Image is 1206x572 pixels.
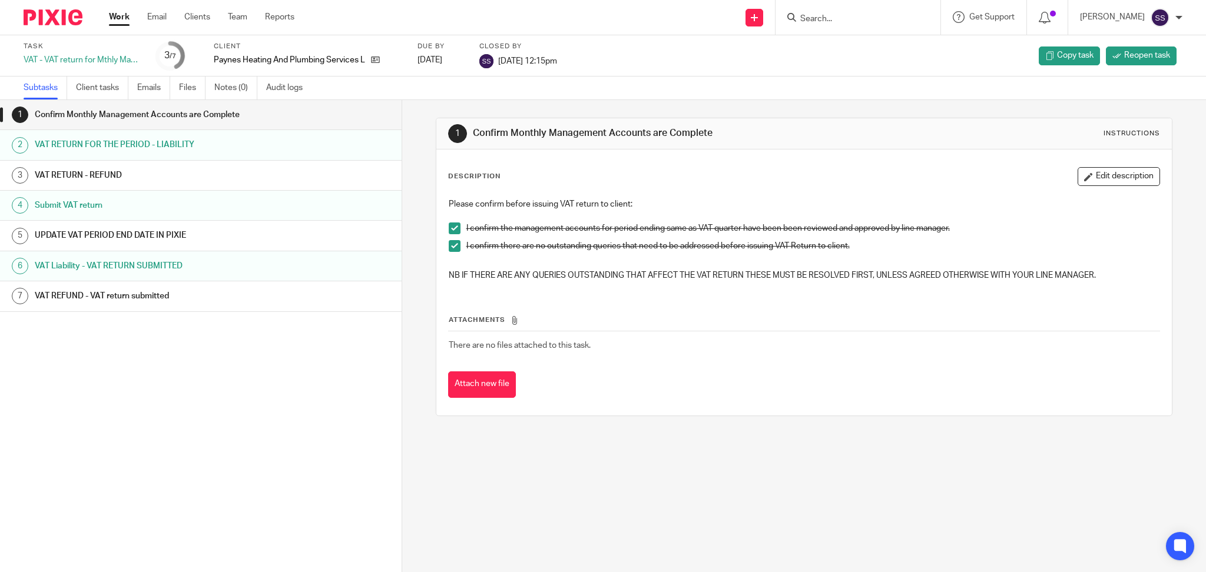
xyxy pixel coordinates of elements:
a: Reports [265,11,294,23]
div: Instructions [1104,129,1160,138]
span: Get Support [969,13,1015,21]
a: Files [179,77,206,99]
a: Work [109,11,130,23]
a: Clients [184,11,210,23]
div: [DATE] [418,54,465,66]
p: I confirm the management accounts for period ending same as VAT quarter have been been reviewed a... [466,222,1160,234]
a: Notes (0) [214,77,257,99]
div: 1 [448,124,467,143]
a: Subtasks [24,77,67,99]
span: There are no files attached to this task. [449,341,591,350]
span: [DATE] 12:15pm [498,56,557,65]
div: 3 [12,167,28,184]
img: svg%3E [1151,8,1169,27]
div: 3 [164,49,176,62]
p: Description [448,172,501,181]
div: 7 [12,288,28,304]
img: svg%3E [479,54,493,68]
h1: UPDATE VAT PERIOD END DATE IN PIXIE [35,227,271,244]
button: Edit description [1078,167,1160,186]
small: /7 [170,53,176,59]
p: Paynes Heating And Plumbing Services Limited [214,54,365,66]
span: Attachments [449,317,505,323]
input: Search [799,14,905,25]
div: 2 [12,137,28,154]
div: 1 [12,107,28,123]
a: Audit logs [266,77,312,99]
a: Client tasks [76,77,128,99]
label: Due by [418,42,465,51]
p: I confirm there are no outstanding queries that need to be addressed before issuing VAT Return to... [466,240,1160,252]
div: 4 [12,197,28,214]
p: NB IF THERE ARE ANY QUERIES OUTSTANDING THAT AFFECT THE VAT RETURN THESE MUST BE RESOLVED FIRST, ... [449,270,1160,281]
img: Pixie [24,9,82,25]
div: VAT - VAT return for Mthly Man Acc Clients - [DATE] - [DATE] [24,54,141,66]
p: Please confirm before issuing VAT return to client: [449,198,1160,210]
a: Email [147,11,167,23]
h1: Submit VAT return [35,197,271,214]
div: 5 [12,228,28,244]
div: 6 [12,258,28,274]
h1: Confirm Monthly Management Accounts are Complete [35,106,271,124]
button: Attach new file [448,371,516,398]
h1: VAT REFUND - VAT return submitted [35,287,271,305]
h1: VAT RETURN FOR THE PERIOD - LIABILITY [35,136,271,154]
a: Emails [137,77,170,99]
span: Copy task [1057,49,1094,61]
p: [PERSON_NAME] [1080,11,1145,23]
span: Reopen task [1124,49,1170,61]
h1: VAT RETURN - REFUND [35,167,271,184]
a: Copy task [1039,46,1100,65]
h1: VAT Liability - VAT RETURN SUBMITTED [35,257,271,275]
a: Team [228,11,247,23]
label: Client [214,42,403,51]
label: Task [24,42,141,51]
h1: Confirm Monthly Management Accounts are Complete [473,127,829,139]
a: Reopen task [1106,46,1177,65]
label: Closed by [479,42,557,51]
